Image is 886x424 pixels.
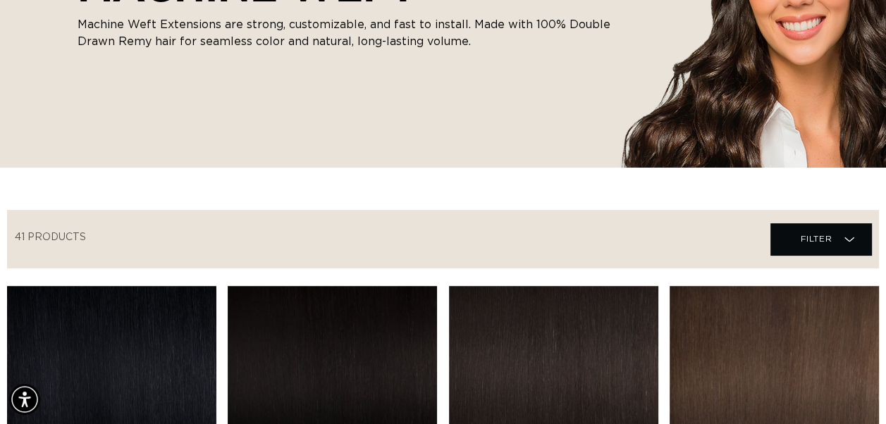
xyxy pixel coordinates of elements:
summary: Filter [770,223,871,255]
div: Accessibility Menu [9,384,40,415]
p: Machine Weft Extensions are strong, customizable, and fast to install. Made with 100% Double Draw... [78,16,613,50]
iframe: Chat Widget [816,356,886,424]
span: Filter [800,225,832,252]
span: 41 products [15,232,86,242]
